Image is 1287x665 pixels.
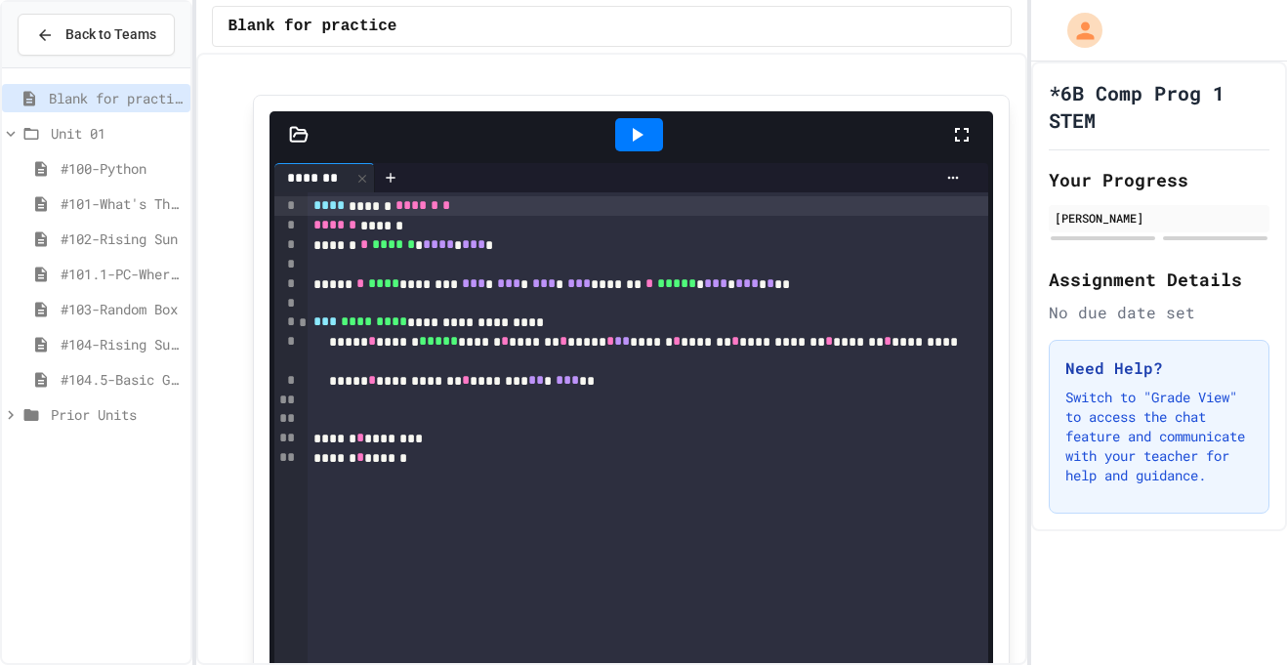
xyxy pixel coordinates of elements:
[51,404,183,425] span: Prior Units
[1049,266,1269,293] h2: Assignment Details
[18,14,175,56] button: Back to Teams
[1049,79,1269,134] h1: *6B Comp Prog 1 STEM
[1049,301,1269,324] div: No due date set
[61,193,183,214] span: #101-What's This ??
[61,299,183,319] span: #103-Random Box
[61,158,183,179] span: #100-Python
[1065,356,1253,380] h3: Need Help?
[49,88,183,108] span: Blank for practice
[61,334,183,354] span: #104-Rising Sun Plus
[228,15,397,38] span: Blank for practice
[65,24,156,45] span: Back to Teams
[1047,8,1107,53] div: My Account
[61,369,183,390] span: #104.5-Basic Graphics Review
[51,123,183,144] span: Unit 01
[61,229,183,249] span: #102-Rising Sun
[1049,166,1269,193] h2: Your Progress
[1055,209,1264,227] div: [PERSON_NAME]
[61,264,183,284] span: #101.1-PC-Where am I?
[1065,388,1253,485] p: Switch to "Grade View" to access the chat feature and communicate with your teacher for help and ...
